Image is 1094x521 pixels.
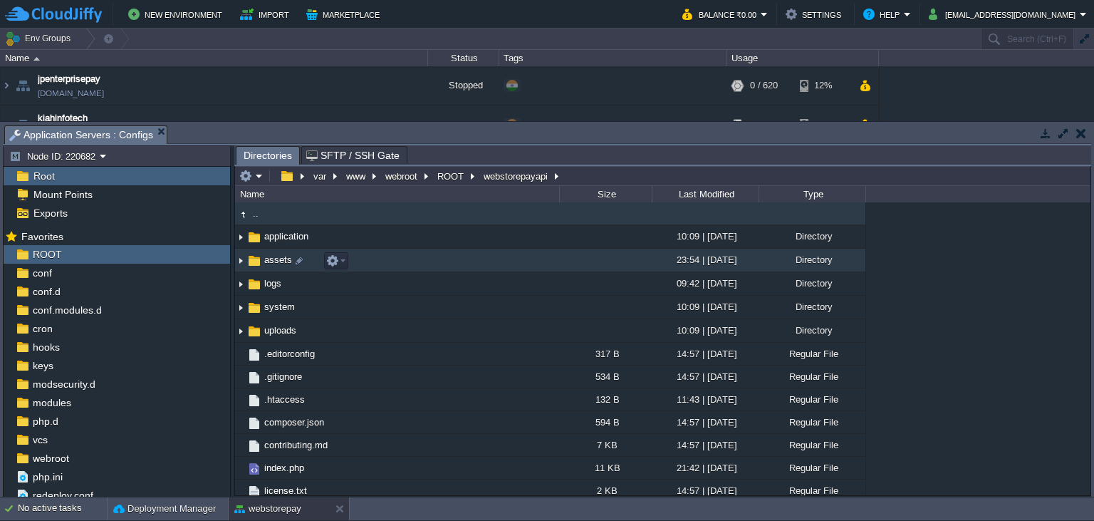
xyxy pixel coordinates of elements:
[652,319,759,341] div: 10:09 | [DATE]
[800,66,846,105] div: 12%
[246,416,262,431] img: AMDAwAAAACH5BAEAAAAALAAAAAABAAEAAAICRAEAOw==
[1,66,12,105] img: AMDAwAAAACH5BAEAAAAALAAAAAABAAEAAAICRAEAOw==
[759,319,865,341] div: Directory
[759,272,865,294] div: Directory
[728,50,878,66] div: Usage
[435,170,467,182] button: ROOT
[246,370,262,386] img: AMDAwAAAACH5BAEAAAAALAAAAAABAAEAAAICRAEAOw==
[246,300,262,316] img: AMDAwAAAACH5BAEAAAAALAAAAAABAAEAAAICRAEAOw==
[246,461,262,477] img: AMDAwAAAACH5BAEAAAAALAAAAAABAAEAAAICRAEAOw==
[30,378,98,391] a: modsecurity.d
[750,66,778,105] div: 0 / 620
[682,6,761,23] button: Balance ₹0.00
[246,484,262,500] img: AMDAwAAAACH5BAEAAAAALAAAAAABAAEAAAICRAEAOw==
[235,411,246,433] img: AMDAwAAAACH5BAEAAAAALAAAAAABAAEAAAICRAEAOw==
[113,502,216,516] button: Deployment Manager
[262,416,326,428] a: composer.json
[19,231,66,242] a: Favorites
[30,396,73,409] a: modules
[262,301,297,313] span: system
[30,452,71,465] a: webroot
[262,393,307,406] a: .htaccess
[652,434,759,456] div: 14:57 | [DATE]
[559,480,652,502] div: 2 KB
[559,343,652,365] div: 317 B
[652,272,759,294] div: 09:42 | [DATE]
[428,105,499,144] div: Stopped
[929,6,1080,23] button: [EMAIL_ADDRESS][DOMAIN_NAME]
[30,322,55,335] a: cron
[262,230,311,242] a: application
[262,277,283,289] a: logs
[18,497,107,520] div: No active tasks
[262,439,330,451] a: contributing.md
[13,105,33,144] img: AMDAwAAAACH5BAEAAAAALAAAAAABAAEAAAICRAEAOw==
[246,393,262,408] img: AMDAwAAAACH5BAEAAAAALAAAAAABAAEAAAICRAEAOw==
[236,186,559,202] div: Name
[38,111,88,125] span: kiahinfotech
[240,6,293,23] button: Import
[559,388,652,411] div: 132 B
[262,371,304,383] span: .gitignore
[863,6,904,23] button: Help
[383,170,421,182] button: webroot
[786,6,845,23] button: Settings
[13,66,33,105] img: AMDAwAAAACH5BAEAAAAALAAAAAABAAEAAAICRAEAOw==
[251,207,261,220] a: ..
[759,249,865,271] div: Directory
[262,348,317,360] span: .editorconfig
[30,304,104,316] a: conf.modules.d
[759,296,865,318] div: Directory
[262,324,298,336] a: uploads
[30,359,56,372] a: keys
[759,366,865,388] div: Regular File
[262,254,294,266] span: assets
[652,457,759,479] div: 21:42 | [DATE]
[31,188,95,201] a: Mount Points
[759,343,865,365] div: Regular File
[30,248,64,261] span: ROOT
[652,366,759,388] div: 14:57 | [DATE]
[759,434,865,456] div: Regular File
[235,296,246,319] img: AMDAwAAAACH5BAEAAAAALAAAAAABAAEAAAICRAEAOw==
[30,470,65,483] a: php.ini
[246,229,262,245] img: AMDAwAAAACH5BAEAAAAALAAAAAABAAEAAAICRAEAOw==
[246,253,262,269] img: AMDAwAAAACH5BAEAAAAALAAAAAABAAEAAAICRAEAOw==
[262,462,306,474] a: index.php
[235,366,246,388] img: AMDAwAAAACH5BAEAAAAALAAAAAABAAEAAAICRAEAOw==
[235,480,246,502] img: AMDAwAAAACH5BAEAAAAALAAAAAABAAEAAAICRAEAOw==
[652,225,759,247] div: 10:09 | [DATE]
[38,72,100,86] a: jpenterprisepay
[235,434,246,456] img: AMDAwAAAACH5BAEAAAAALAAAAAABAAEAAAICRAEAOw==
[262,485,309,497] a: license.txt
[759,225,865,247] div: Directory
[559,411,652,433] div: 594 B
[235,273,246,295] img: AMDAwAAAACH5BAEAAAAALAAAAAABAAEAAAICRAEAOw==
[306,147,400,164] span: SFTP / SSH Gate
[246,324,262,339] img: AMDAwAAAACH5BAEAAAAALAAAAAABAAEAAAICRAEAOw==
[235,207,251,222] img: AMDAwAAAACH5BAEAAAAALAAAAAABAAEAAAICRAEAOw==
[19,230,66,243] span: Favorites
[652,411,759,433] div: 14:57 | [DATE]
[30,341,62,354] a: hooks
[652,480,759,502] div: 14:57 | [DATE]
[428,66,499,105] div: Stopped
[750,105,778,144] div: 0 / 620
[344,170,369,182] button: www
[31,170,57,182] a: Root
[653,186,759,202] div: Last Modified
[30,267,54,279] span: conf
[30,433,50,446] a: vcs
[244,147,292,165] span: Directories
[759,411,865,433] div: Regular File
[559,434,652,456] div: 7 KB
